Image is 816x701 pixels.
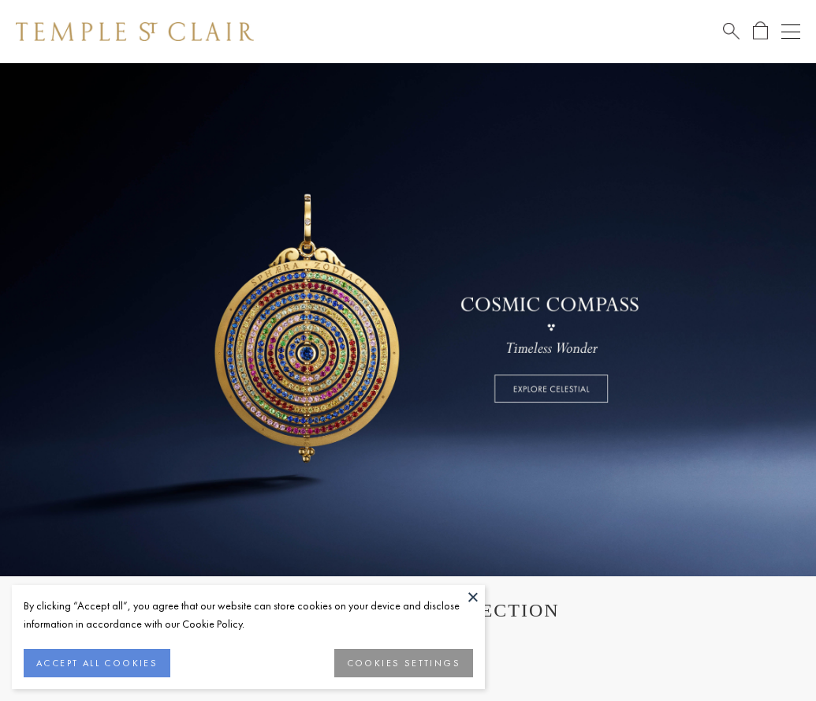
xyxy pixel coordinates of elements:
button: COOKIES SETTINGS [334,649,473,677]
button: ACCEPT ALL COOKIES [24,649,170,677]
a: Search [723,21,740,41]
a: Open Shopping Bag [753,21,768,41]
div: By clicking “Accept all”, you agree that our website can store cookies on your device and disclos... [24,597,473,633]
button: Open navigation [781,22,800,41]
img: Temple St. Clair [16,22,254,41]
